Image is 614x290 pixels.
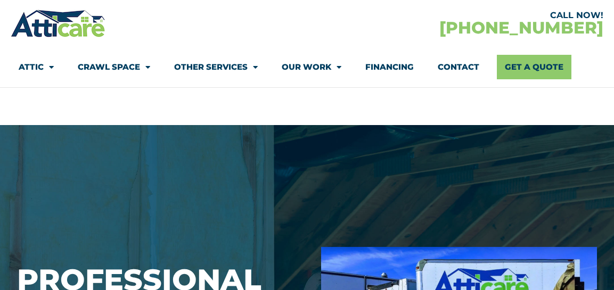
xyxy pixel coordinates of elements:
a: Our Work [282,55,341,79]
div: CALL NOW! [307,11,604,20]
a: Crawl Space [78,55,150,79]
a: Attic [19,55,54,79]
nav: Menu [19,55,595,79]
a: Other Services [174,55,258,79]
a: Financing [365,55,414,79]
a: Contact [438,55,479,79]
a: Get A Quote [497,55,571,79]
